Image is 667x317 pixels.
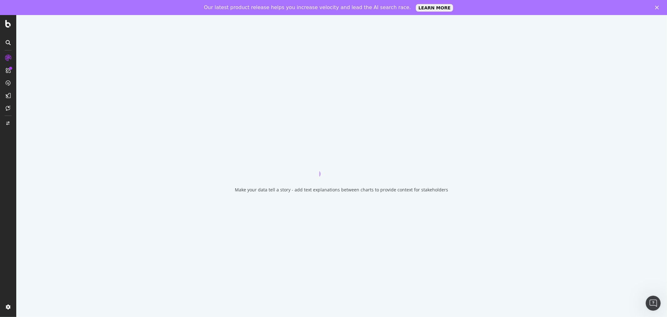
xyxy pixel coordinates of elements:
[204,4,411,11] div: Our latest product release helps you increase velocity and lead the AI search race.
[655,6,661,9] div: Close
[319,154,364,177] div: animation
[416,4,453,12] a: LEARN MORE
[646,296,661,311] iframe: Intercom live chat
[235,187,448,193] div: Make your data tell a story - add text explanations between charts to provide context for stakeho...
